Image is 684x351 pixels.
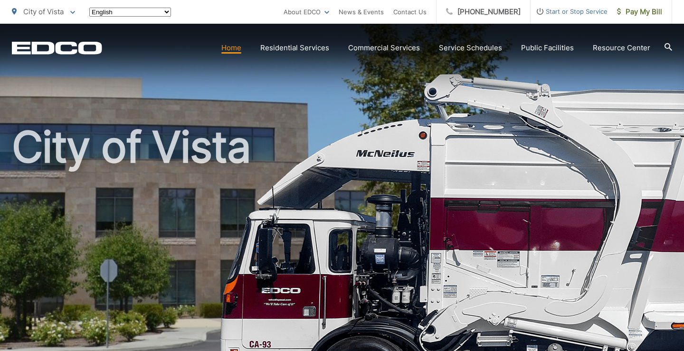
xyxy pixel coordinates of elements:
a: Public Facilities [521,42,574,54]
a: About EDCO [284,6,329,18]
select: Select a language [89,8,171,17]
a: Residential Services [260,42,329,54]
span: City of Vista [23,7,64,16]
a: Resource Center [593,42,650,54]
a: Home [221,42,241,54]
a: Commercial Services [348,42,420,54]
a: News & Events [339,6,384,18]
span: Pay My Bill [617,6,662,18]
a: Service Schedules [439,42,502,54]
a: EDCD logo. Return to the homepage. [12,41,102,55]
a: Contact Us [393,6,427,18]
